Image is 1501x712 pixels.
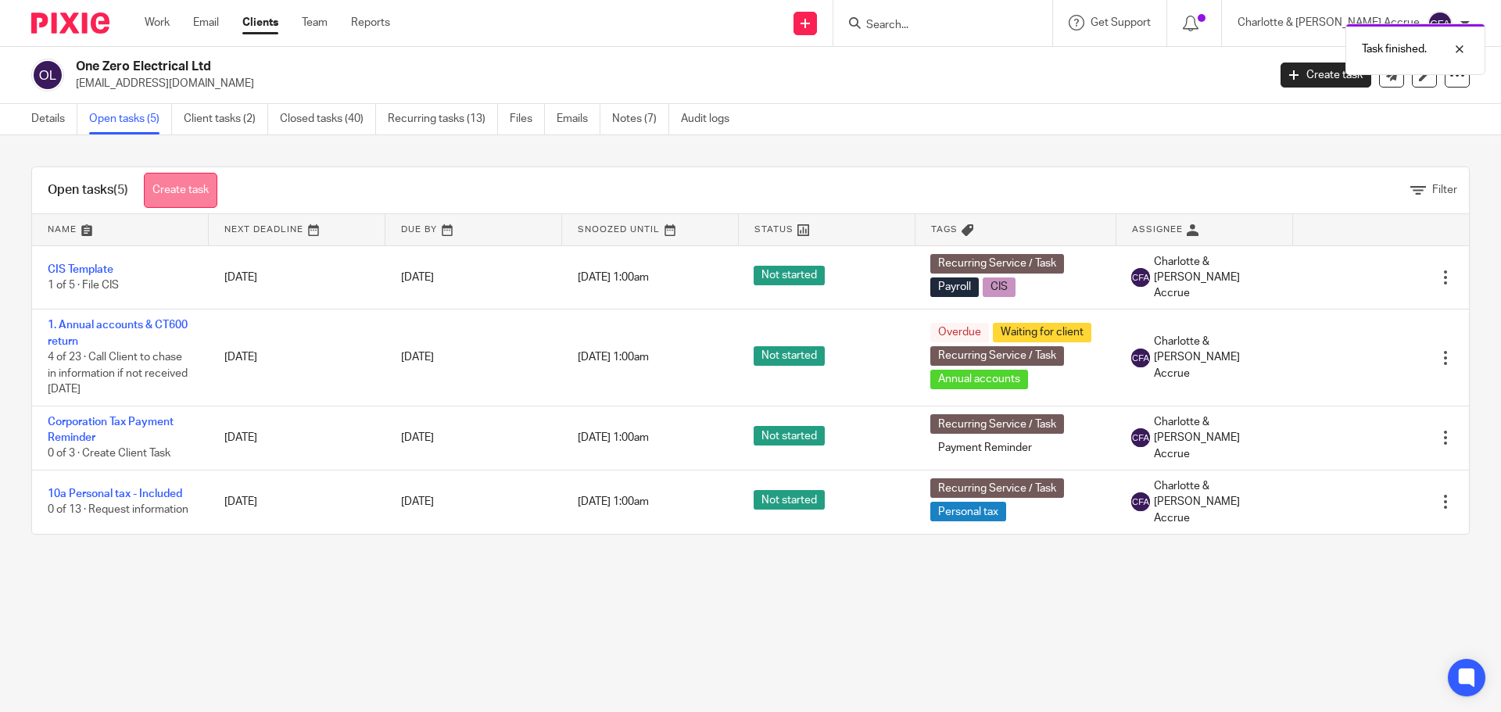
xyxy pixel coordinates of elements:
[930,438,1040,457] span: Payment Reminder
[930,277,979,297] span: Payroll
[1432,184,1457,195] span: Filter
[1428,11,1453,36] img: svg%3E
[302,15,328,30] a: Team
[48,182,128,199] h1: Open tasks
[1154,414,1277,462] span: Charlotte & [PERSON_NAME] Accrue
[578,272,649,283] span: [DATE] 1:00am
[754,426,825,445] span: Not started
[1154,334,1277,381] span: Charlotte & [PERSON_NAME] Accrue
[184,104,268,134] a: Client tasks (2)
[401,272,434,283] span: [DATE]
[209,309,385,406] td: [DATE]
[1154,254,1277,302] span: Charlotte & [PERSON_NAME] Accrue
[1131,268,1150,287] img: svg%3E
[209,470,385,534] td: [DATE]
[280,104,376,134] a: Closed tasks (40)
[930,346,1064,366] span: Recurring Service / Task
[754,225,793,234] span: Status
[48,352,188,395] span: 4 of 23 · Call Client to chase in information if not received [DATE]
[48,320,188,346] a: 1. Annual accounts & CT600 return
[754,346,825,366] span: Not started
[930,370,1028,389] span: Annual accounts
[48,449,170,460] span: 0 of 3 · Create Client Task
[1131,349,1150,367] img: svg%3E
[401,496,434,507] span: [DATE]
[754,490,825,510] span: Not started
[612,104,669,134] a: Notes (7)
[89,104,172,134] a: Open tasks (5)
[578,496,649,507] span: [DATE] 1:00am
[76,76,1257,91] p: [EMAIL_ADDRESS][DOMAIN_NAME]
[1362,41,1427,57] p: Task finished.
[681,104,741,134] a: Audit logs
[209,245,385,309] td: [DATE]
[193,15,219,30] a: Email
[578,432,649,443] span: [DATE] 1:00am
[930,323,989,342] span: Overdue
[145,15,170,30] a: Work
[401,432,434,443] span: [DATE]
[578,225,660,234] span: Snoozed Until
[31,104,77,134] a: Details
[401,352,434,363] span: [DATE]
[113,184,128,196] span: (5)
[930,502,1006,521] span: Personal tax
[754,266,825,285] span: Not started
[388,104,498,134] a: Recurring tasks (13)
[983,277,1016,297] span: CIS
[31,13,109,34] img: Pixie
[930,254,1064,274] span: Recurring Service / Task
[930,414,1064,434] span: Recurring Service / Task
[931,225,958,234] span: Tags
[1154,478,1277,526] span: Charlotte & [PERSON_NAME] Accrue
[1281,63,1371,88] a: Create task
[48,488,182,499] a: 10a Personal tax - Included
[242,15,278,30] a: Clients
[48,505,188,516] span: 0 of 13 · Request information
[993,323,1091,342] span: Waiting for client
[930,478,1064,498] span: Recurring Service / Task
[1131,428,1150,447] img: svg%3E
[144,173,217,208] a: Create task
[48,280,119,291] span: 1 of 5 · File CIS
[48,264,113,275] a: CIS Template
[1131,492,1150,511] img: svg%3E
[76,59,1021,75] h2: One Zero Electrical Ltd
[510,104,545,134] a: Files
[48,417,174,443] a: Corporation Tax Payment Reminder
[351,15,390,30] a: Reports
[209,406,385,470] td: [DATE]
[578,352,649,363] span: [DATE] 1:00am
[557,104,600,134] a: Emails
[31,59,64,91] img: svg%3E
